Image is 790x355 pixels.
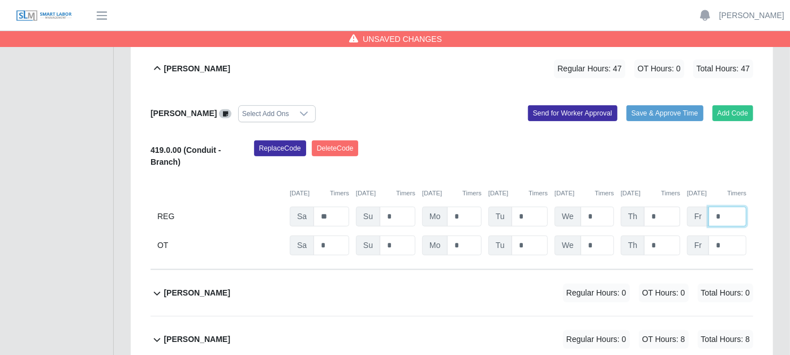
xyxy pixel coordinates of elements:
[330,189,349,198] button: Timers
[356,236,380,255] span: Su
[151,46,753,92] button: [PERSON_NAME] Regular Hours: 47 OT Hours: 0 Total Hours: 47
[563,284,630,302] span: Regular Hours: 0
[687,189,746,198] div: [DATE]
[626,105,703,121] button: Save & Approve Time
[290,207,314,226] span: Sa
[621,189,680,198] div: [DATE]
[356,207,380,226] span: Su
[687,207,709,226] span: Fr
[595,189,614,198] button: Timers
[164,63,230,75] b: [PERSON_NAME]
[488,236,512,255] span: Tu
[239,106,293,122] div: Select Add Ons
[621,207,645,226] span: Th
[693,59,753,78] span: Total Hours: 47
[712,105,754,121] button: Add Code
[661,189,680,198] button: Timers
[254,140,306,156] button: ReplaceCode
[698,330,753,349] span: Total Hours: 8
[462,189,482,198] button: Timers
[528,105,617,121] button: Send for Worker Approval
[151,109,217,118] b: [PERSON_NAME]
[488,189,548,198] div: [DATE]
[639,330,689,349] span: OT Hours: 8
[639,284,689,302] span: OT Hours: 0
[422,207,448,226] span: Mo
[290,236,314,255] span: Sa
[555,189,614,198] div: [DATE]
[554,59,625,78] span: Regular Hours: 47
[727,189,746,198] button: Timers
[555,236,581,255] span: We
[151,270,753,316] button: [PERSON_NAME] Regular Hours: 0 OT Hours: 0 Total Hours: 0
[422,236,448,255] span: Mo
[356,189,415,198] div: [DATE]
[687,236,709,255] span: Fr
[157,236,283,255] div: OT
[219,109,231,118] a: View/Edit Notes
[488,207,512,226] span: Tu
[363,33,442,45] span: Unsaved Changes
[563,330,630,349] span: Regular Hours: 0
[164,287,230,299] b: [PERSON_NAME]
[312,140,359,156] button: DeleteCode
[151,146,221,166] b: 419.0.00 (Conduit - Branch)
[634,59,684,78] span: OT Hours: 0
[529,189,548,198] button: Timers
[396,189,415,198] button: Timers
[621,236,645,255] span: Th
[555,207,581,226] span: We
[698,284,753,302] span: Total Hours: 0
[719,10,784,22] a: [PERSON_NAME]
[164,333,230,345] b: [PERSON_NAME]
[290,189,349,198] div: [DATE]
[16,10,72,22] img: SLM Logo
[157,207,283,226] div: REG
[422,189,482,198] div: [DATE]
